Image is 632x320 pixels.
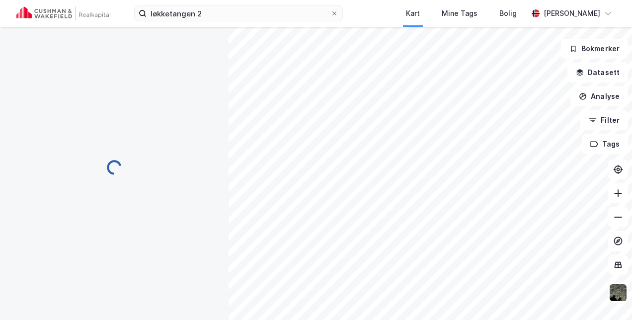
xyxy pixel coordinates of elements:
button: Filter [580,110,628,130]
div: [PERSON_NAME] [544,7,600,19]
button: Datasett [567,63,628,82]
div: Bolig [499,7,517,19]
img: spinner.a6d8c91a73a9ac5275cf975e30b51cfb.svg [106,160,122,175]
input: Søk på adresse, matrikkel, gårdeiere, leietakere eller personer [147,6,330,21]
div: Mine Tags [442,7,477,19]
img: cushman-wakefield-realkapital-logo.202ea83816669bd177139c58696a8fa1.svg [16,6,110,20]
iframe: Chat Widget [582,272,632,320]
div: Kart [406,7,420,19]
button: Analyse [570,86,628,106]
button: Bokmerker [561,39,628,59]
button: Tags [582,134,628,154]
div: Kontrollprogram for chat [582,272,632,320]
